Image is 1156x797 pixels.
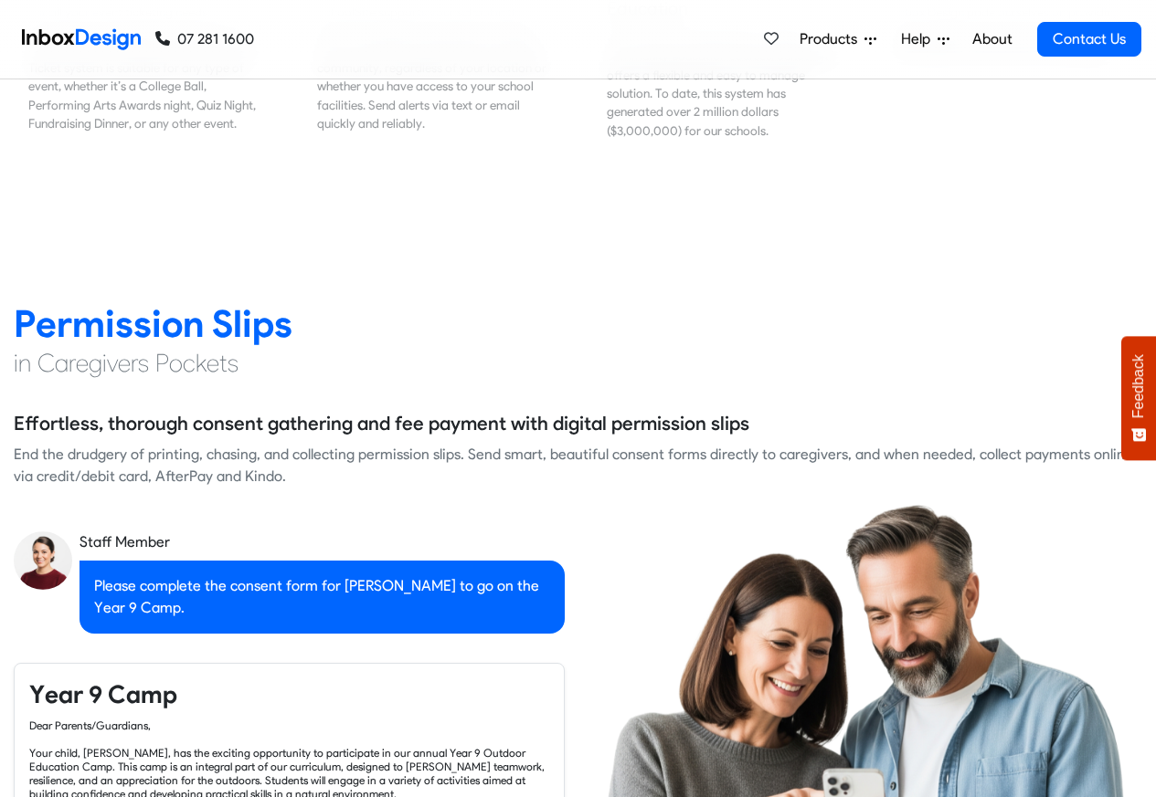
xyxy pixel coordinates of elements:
[14,410,749,437] h5: Effortless, thorough consent gathering and fee payment with digital permission slips
[894,21,957,58] a: Help
[901,28,938,50] span: Help
[800,28,864,50] span: Products
[80,531,565,553] div: Staff Member
[1037,22,1141,57] a: Contact Us
[14,347,1142,380] h4: in Caregivers Pockets
[1130,354,1147,418] span: Feedback
[14,531,72,590] img: staff_avatar.png
[155,28,254,50] a: 07 281 1600
[14,444,1142,488] div: End the drudgery of printing, chasing, and collecting permission slips. Send smart, beautiful con...
[967,21,1017,58] a: About
[792,21,884,58] a: Products
[607,28,839,140] div: If your school is interested in offering community education courses, SchoolSite offers a flexibl...
[29,678,549,711] h4: Year 9 Camp
[14,300,1142,347] h2: Permission Slips
[80,561,565,634] div: Please complete the consent form for [PERSON_NAME] to go on the Year 9 Camp.
[1121,336,1156,460] button: Feedback - Show survey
